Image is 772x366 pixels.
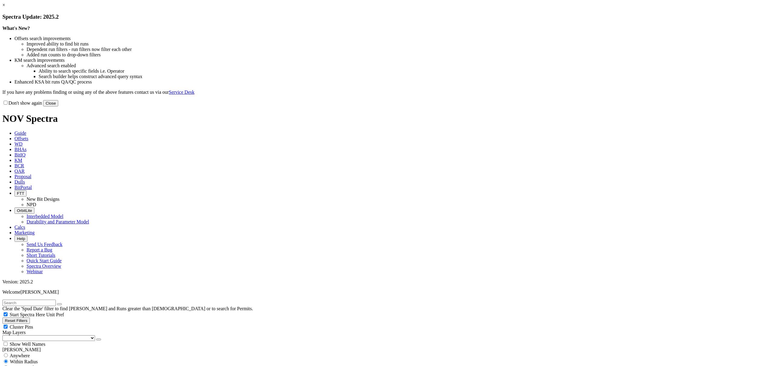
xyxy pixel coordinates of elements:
span: Map Layers [2,330,26,335]
h3: Spectra Update: 2025.2 [2,14,770,20]
span: Help [17,236,25,241]
span: Marketing [14,230,35,235]
a: Webinar [27,269,43,274]
span: Guide [14,131,26,136]
span: BHAs [14,147,27,152]
span: BitIQ [14,152,25,157]
a: Report a Bug [27,247,52,252]
span: Cluster Pins [10,324,33,330]
li: Improved ability to find bit runs [27,41,770,47]
span: BitPortal [14,185,32,190]
input: Don't show again [4,101,8,105]
span: Dulls [14,179,25,185]
p: Welcome [2,289,770,295]
span: Anywhere [10,353,30,358]
span: Clear the 'Spud Date' filter to find [PERSON_NAME] and Runs greater than [DEMOGRAPHIC_DATA] or to... [2,306,253,311]
span: OrbitLite [17,208,32,213]
span: Show Well Names [10,342,45,347]
li: Enhanced KSA bit runs QA/QC process [14,79,770,85]
a: × [2,2,5,8]
span: Start Spectra Here [10,312,45,317]
input: Search [2,300,56,306]
li: Offsets search improvements [14,36,770,41]
a: New Bit Designs [27,197,59,202]
li: Added run counts to drop-down filters [27,52,770,58]
a: Service Desk [169,90,195,95]
div: Version: 2025.2 [2,279,770,285]
a: Interbedded Model [27,214,63,219]
li: Ability to search specific fields i.e. Operator [39,68,770,74]
p: If you have any problems finding or using any of the above features contact us via our [2,90,770,95]
button: Close [43,100,58,106]
a: NPD [27,202,36,207]
li: Search builder helps construct advanced query syntax [39,74,770,79]
span: FTT [17,191,24,196]
span: OAR [14,169,25,174]
div: [PERSON_NAME] [2,347,770,352]
label: Don't show again [2,100,42,106]
span: KM [14,158,22,163]
span: Proposal [14,174,31,179]
button: Reset Filters [2,317,30,324]
li: Advanced search enabled [27,63,770,68]
span: Calcs [14,225,25,230]
a: Send Us Feedback [27,242,62,247]
strong: What's New? [2,26,30,31]
span: Offsets [14,136,28,141]
span: WD [14,141,23,147]
span: Within Radius [10,359,38,364]
li: Dependent run filters - run filters now filter each other [27,47,770,52]
a: Spectra Overview [27,263,61,269]
a: Short Tutorials [27,253,55,258]
h1: NOV Spectra [2,113,770,124]
a: Durability and Parameter Model [27,219,89,224]
a: Quick Start Guide [27,258,62,263]
li: KM search improvements [14,58,770,63]
span: [PERSON_NAME] [21,289,59,295]
span: BCR [14,163,24,168]
span: Unit Pref [46,312,64,317]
